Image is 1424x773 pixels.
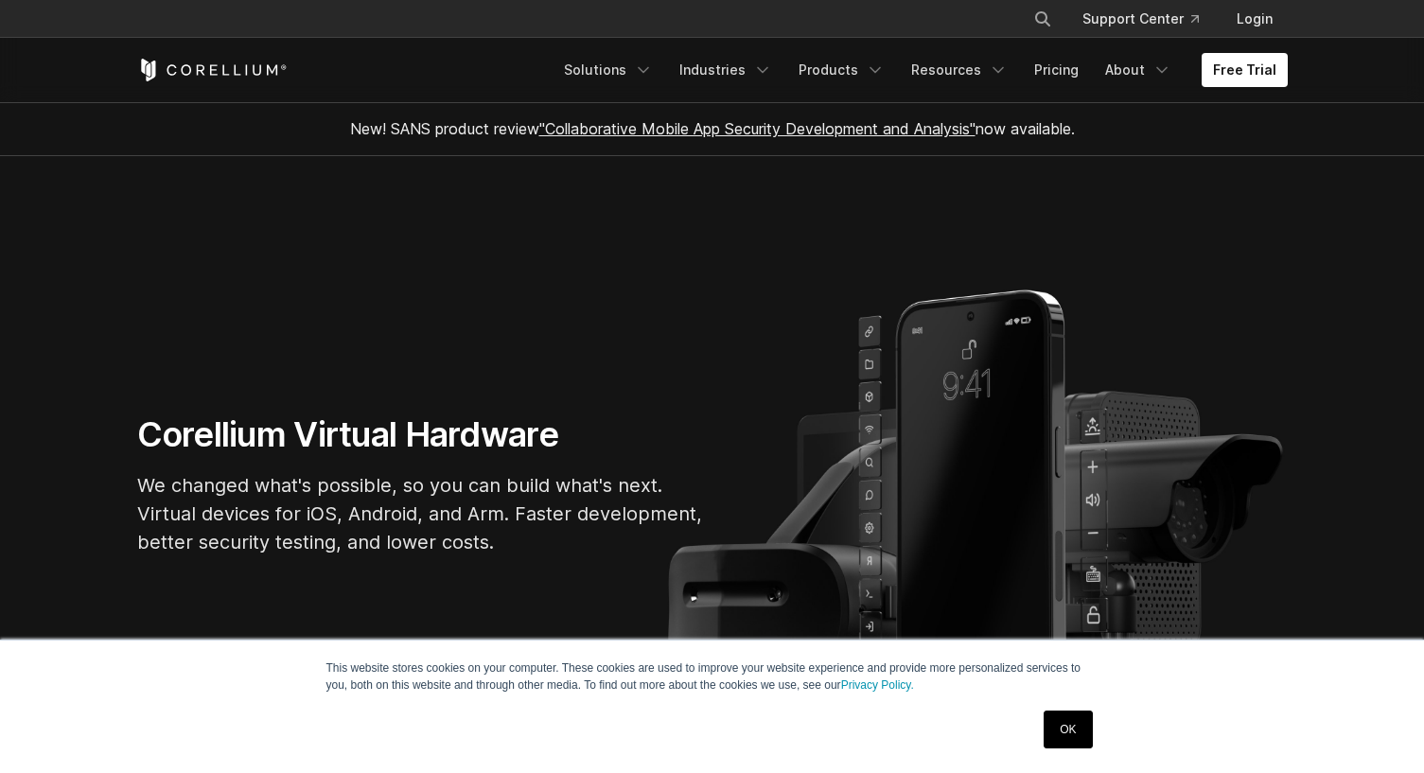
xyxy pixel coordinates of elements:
[1026,2,1060,36] button: Search
[326,659,1099,694] p: This website stores cookies on your computer. These cookies are used to improve your website expe...
[1023,53,1090,87] a: Pricing
[787,53,896,87] a: Products
[553,53,1288,87] div: Navigation Menu
[841,678,914,692] a: Privacy Policy.
[553,53,664,87] a: Solutions
[539,119,976,138] a: "Collaborative Mobile App Security Development and Analysis"
[1044,711,1092,748] a: OK
[137,471,705,556] p: We changed what's possible, so you can build what's next. Virtual devices for iOS, Android, and A...
[137,413,705,456] h1: Corellium Virtual Hardware
[1011,2,1288,36] div: Navigation Menu
[350,119,1075,138] span: New! SANS product review now available.
[1094,53,1183,87] a: About
[1202,53,1288,87] a: Free Trial
[1067,2,1214,36] a: Support Center
[668,53,783,87] a: Industries
[900,53,1019,87] a: Resources
[1222,2,1288,36] a: Login
[137,59,288,81] a: Corellium Home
